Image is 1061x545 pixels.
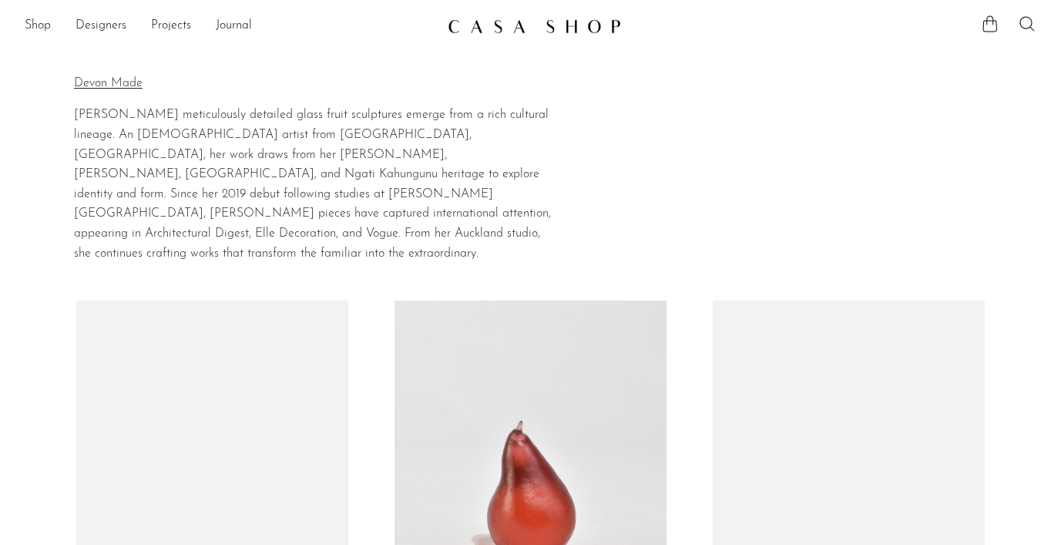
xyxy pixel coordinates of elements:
[74,106,552,264] p: [PERSON_NAME] meticulously detailed glass fruit sculptures emerge from a rich cultural lineage. A...
[25,13,435,39] ul: NEW HEADER MENU
[216,16,252,36] a: Journal
[76,16,126,36] a: Designers
[25,16,51,36] a: Shop
[74,74,552,94] p: Devon Made
[151,16,191,36] a: Projects
[25,13,435,39] nav: Desktop navigation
